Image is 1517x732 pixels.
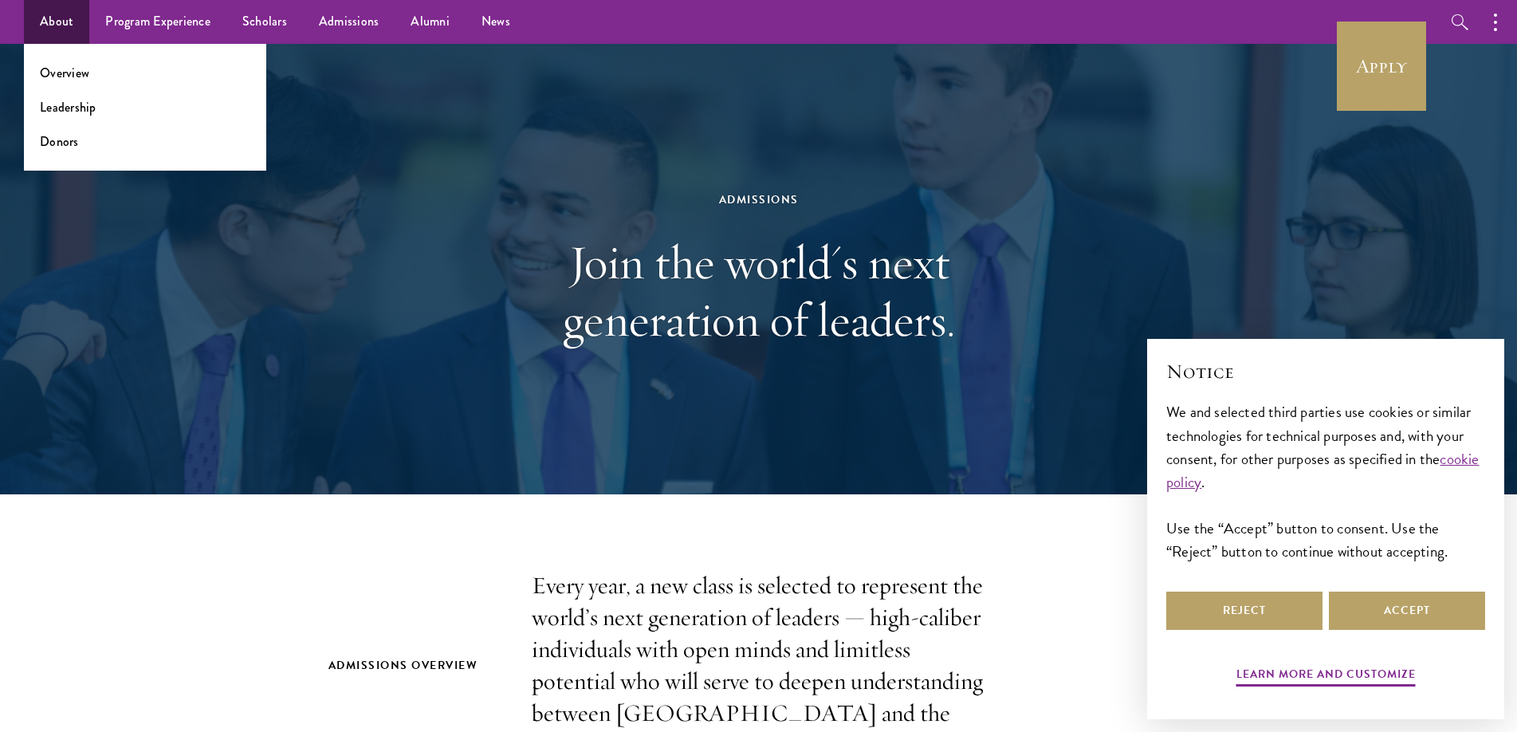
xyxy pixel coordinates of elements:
[1337,22,1426,111] a: Apply
[1329,592,1485,630] button: Accept
[484,234,1034,348] h1: Join the world's next generation of leaders.
[1166,400,1485,562] div: We and selected third parties use cookies or similar technologies for technical purposes and, wit...
[1166,592,1322,630] button: Reject
[328,655,500,675] h2: Admissions Overview
[484,190,1034,210] div: Admissions
[1166,358,1485,385] h2: Notice
[1236,664,1416,689] button: Learn more and customize
[40,132,79,151] a: Donors
[40,98,96,116] a: Leadership
[40,64,89,82] a: Overview
[1166,447,1480,494] a: cookie policy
